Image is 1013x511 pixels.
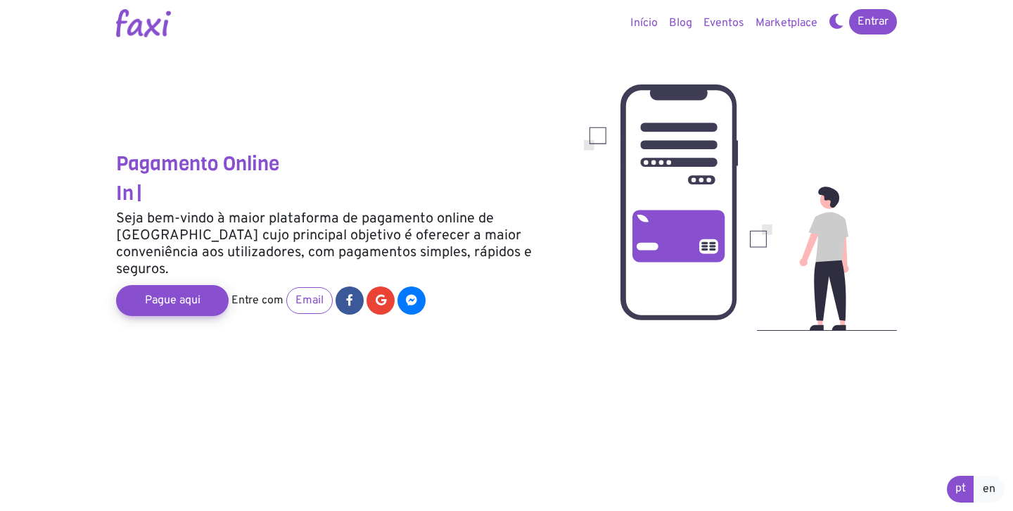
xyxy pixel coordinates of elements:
[849,9,897,34] a: Entrar
[116,180,134,206] span: In
[116,9,171,37] img: Logotipo Faxi Online
[286,287,333,314] a: Email
[947,476,974,503] a: pt
[663,9,698,37] a: Blog
[116,210,563,278] h5: Seja bem-vindo à maior plataforma de pagamento online de [GEOGRAPHIC_DATA] cujo principal objetiv...
[698,9,750,37] a: Eventos
[974,476,1005,503] a: en
[116,285,229,316] a: Pague aqui
[625,9,663,37] a: Início
[231,294,283,308] span: Entre com
[750,9,823,37] a: Marketplace
[116,152,563,176] h3: Pagamento Online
